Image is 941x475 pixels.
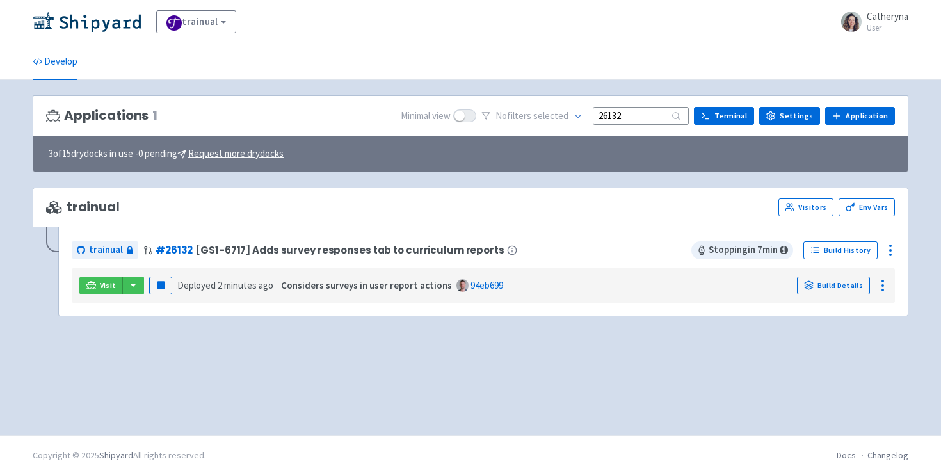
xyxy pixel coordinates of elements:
span: Stopping in 7 min [691,241,793,259]
a: trainual [156,10,236,33]
h3: Applications [46,108,157,123]
span: selected [533,109,568,122]
span: Visit [100,280,117,291]
span: No filter s [495,109,568,124]
a: Docs [837,449,856,461]
a: Develop [33,44,77,80]
u: Request more drydocks [188,147,284,159]
img: Shipyard logo [33,12,141,32]
span: Minimal view [401,109,451,124]
small: User [867,24,908,32]
span: 3 of 15 drydocks in use - 0 pending [49,147,284,161]
time: 2 minutes ago [218,279,273,291]
a: Catheryna User [833,12,908,32]
a: Application [825,107,895,125]
a: Env Vars [839,198,895,216]
span: 1 [152,108,157,123]
a: 94eb699 [470,279,503,291]
strong: Considers surveys in user report actions [281,279,452,291]
span: [GS1-6717] Adds survey responses tab to curriculum reports [195,245,504,255]
a: #26132 [156,243,193,257]
a: Visit [79,277,123,294]
span: Catheryna [867,10,908,22]
a: Visitors [778,198,833,216]
a: Terminal [694,107,754,125]
input: Search... [593,107,689,124]
span: trainual [89,243,123,257]
button: Pause [149,277,172,294]
a: Changelog [867,449,908,461]
a: Build History [803,241,878,259]
a: Build Details [797,277,870,294]
a: trainual [72,241,138,259]
span: Deployed [177,279,273,291]
a: Settings [759,107,820,125]
span: trainual [46,200,120,214]
a: Shipyard [99,449,133,461]
div: Copyright © 2025 All rights reserved. [33,449,206,462]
